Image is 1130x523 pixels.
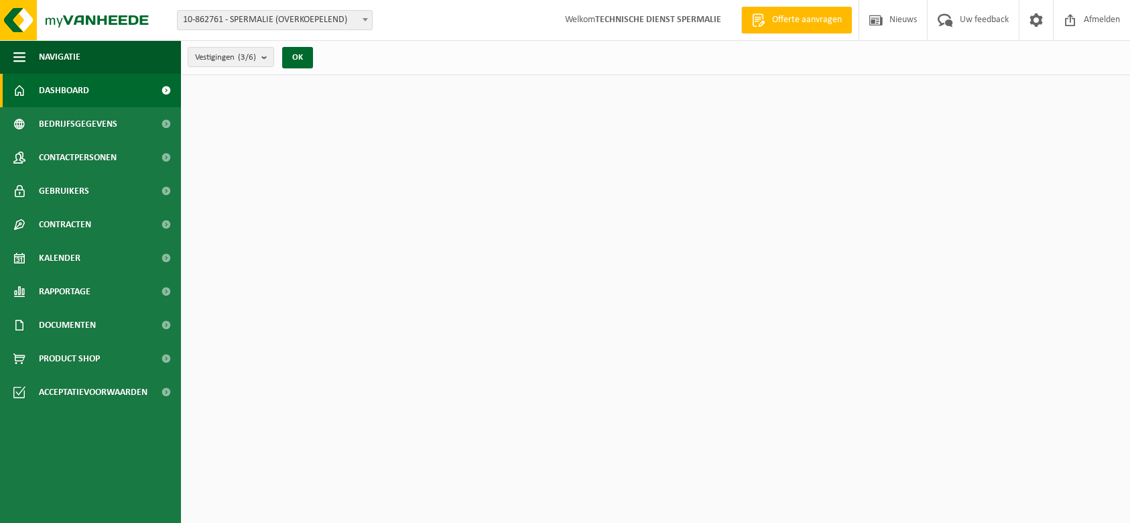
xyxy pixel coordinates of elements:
count: (3/6) [238,53,256,62]
span: Kalender [39,241,80,275]
span: Dashboard [39,74,89,107]
span: Contactpersonen [39,141,117,174]
span: Vestigingen [195,48,256,68]
span: 10-862761 - SPERMALIE (OVERKOEPELEND) [178,11,372,30]
strong: TECHNISCHE DIENST SPERMALIE [595,15,721,25]
span: Gebruikers [39,174,89,208]
span: Bedrijfsgegevens [39,107,117,141]
a: Offerte aanvragen [741,7,852,34]
span: Rapportage [39,275,90,308]
span: Documenten [39,308,96,342]
span: Acceptatievoorwaarden [39,375,147,409]
span: 10-862761 - SPERMALIE (OVERKOEPELEND) [177,10,373,30]
button: OK [282,47,313,68]
span: Contracten [39,208,91,241]
button: Vestigingen(3/6) [188,47,274,67]
span: Offerte aanvragen [769,13,845,27]
span: Product Shop [39,342,100,375]
span: Navigatie [39,40,80,74]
